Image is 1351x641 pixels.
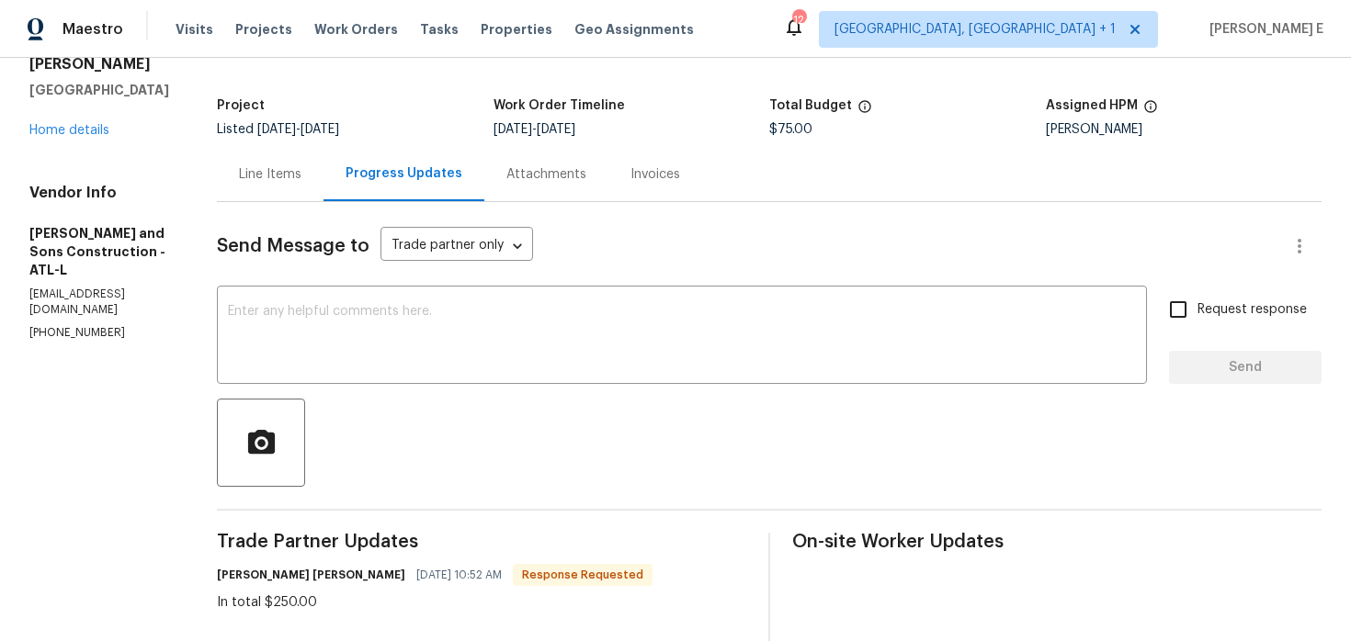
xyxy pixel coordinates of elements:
[29,184,173,202] h4: Vendor Info
[515,566,651,584] span: Response Requested
[29,224,173,279] h5: [PERSON_NAME] and Sons Construction - ATL-L
[346,164,462,183] div: Progress Updates
[857,99,872,123] span: The total cost of line items that have been proposed by Opendoor. This sum includes line items th...
[1046,99,1138,112] h5: Assigned HPM
[217,237,369,255] span: Send Message to
[494,123,575,136] span: -
[494,123,532,136] span: [DATE]
[257,123,296,136] span: [DATE]
[239,165,301,184] div: Line Items
[380,231,533,262] div: Trade partner only
[792,11,805,29] div: 12
[29,81,173,99] h5: [GEOGRAPHIC_DATA]
[481,20,552,39] span: Properties
[537,123,575,136] span: [DATE]
[62,20,123,39] span: Maestro
[630,165,680,184] div: Invoices
[217,533,746,551] span: Trade Partner Updates
[416,566,502,584] span: [DATE] 10:52 AM
[217,123,339,136] span: Listed
[217,99,265,112] h5: Project
[29,287,173,318] p: [EMAIL_ADDRESS][DOMAIN_NAME]
[1143,99,1158,123] span: The hpm assigned to this work order.
[217,593,653,612] div: In total $250.00
[29,325,173,341] p: [PHONE_NUMBER]
[574,20,694,39] span: Geo Assignments
[769,123,812,136] span: $75.00
[420,23,459,36] span: Tasks
[235,20,292,39] span: Projects
[506,165,586,184] div: Attachments
[1046,123,1323,136] div: [PERSON_NAME]
[301,123,339,136] span: [DATE]
[792,533,1322,551] span: On-site Worker Updates
[314,20,398,39] span: Work Orders
[176,20,213,39] span: Visits
[29,124,109,137] a: Home details
[834,20,1116,39] span: [GEOGRAPHIC_DATA], [GEOGRAPHIC_DATA] + 1
[217,566,405,584] h6: [PERSON_NAME] [PERSON_NAME]
[494,99,625,112] h5: Work Order Timeline
[769,99,852,112] h5: Total Budget
[257,123,339,136] span: -
[1198,300,1307,320] span: Request response
[1202,20,1323,39] span: [PERSON_NAME] E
